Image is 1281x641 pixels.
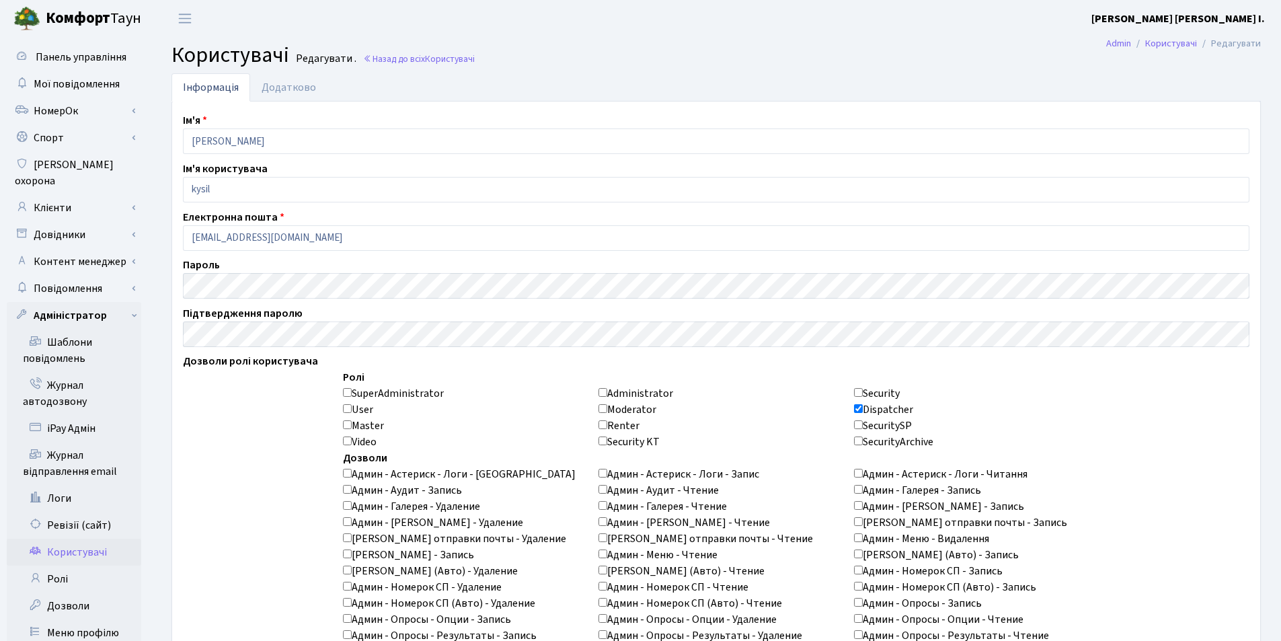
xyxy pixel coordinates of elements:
input: Moderator [598,404,607,413]
label: Админ - Номерок СП - Запись [854,563,1003,579]
a: Користувачі [1145,36,1197,50]
label: Админ - Номерок СП (Авто) - Запись [854,579,1036,595]
label: Moderator [598,402,656,418]
input: User [343,404,352,413]
a: Інформація [171,73,250,102]
input: [PERSON_NAME] - Запись [343,550,352,558]
a: Контент менеджер [7,248,141,275]
span: Мої повідомлення [34,77,120,91]
input: Админ - Опросы - Запись [854,598,863,607]
label: [PERSON_NAME] отправки почты - Чтение [598,531,813,547]
label: [PERSON_NAME] (Авто) - Чтение [598,563,765,579]
label: User [343,402,373,418]
input: Админ - Меню - Видалення [854,533,863,542]
input: [PERSON_NAME] отправки почты - Чтение [598,533,607,542]
input: Админ - Номерок СП - Запись [854,566,863,574]
label: Ім'я користувача [183,161,268,177]
label: Renter [598,418,639,434]
label: Админ - Опросы - Опции - Запись [343,611,511,628]
a: iPay Адмін [7,415,141,442]
input: Админ - Опросы - Результаты - Удаление [598,630,607,639]
label: SecurityArchive [854,434,933,450]
label: Админ - Меню - Чтение [598,547,717,563]
input: Security [854,388,863,397]
span: Панель управління [36,50,126,65]
label: Дозволи [343,450,387,466]
label: Security KT [598,434,660,450]
input: [PERSON_NAME] (Авто) - Удаление [343,566,352,574]
label: Електронна пошта [183,209,284,225]
input: Админ - [PERSON_NAME] - Запись [854,501,863,510]
b: [PERSON_NAME] [PERSON_NAME] I. [1091,11,1265,26]
a: Клієнти [7,194,141,221]
input: Админ - Номерок СП (Авто) - Удаление [343,598,352,607]
label: [PERSON_NAME] отправки почты - Запись [854,515,1067,531]
a: Мої повідомлення [7,71,141,98]
input: Video [343,437,352,445]
input: Админ - Номерок СП (Авто) - Запись [854,582,863,591]
label: Dispatcher [854,402,913,418]
input: Админ - Опросы - Результаты - Чтение [854,630,863,639]
label: Security [854,385,900,402]
label: Ролі [343,369,364,385]
label: [PERSON_NAME] (Авто) - Запись [854,547,1019,563]
input: Master [343,420,352,429]
label: Админ - Номерок СП - Чтение [598,579,748,595]
li: Редагувати [1197,36,1261,51]
input: Админ - Астериск - Логи - Читання [854,469,863,478]
label: Administrator [598,385,673,402]
label: SecuritySP [854,418,912,434]
label: SuperAdministrator [343,385,444,402]
input: Security KT [598,437,607,445]
input: SecurityArchive [854,437,863,445]
a: Ревізії (сайт) [7,512,141,539]
input: Админ - Галерея - Запись [854,485,863,494]
input: Админ - Аудит - Чтение [598,485,607,494]
a: Користувачі [7,539,141,566]
label: Админ - [PERSON_NAME] - Запись [854,498,1024,515]
a: Назад до всіхКористувачі [363,52,475,65]
input: [PERSON_NAME] (Авто) - Запись [854,550,863,558]
label: Админ - Галерея - Удаление [343,498,480,515]
label: Админ - Номерок СП (Авто) - Удаление [343,595,535,611]
small: Редагувати . [293,52,356,65]
a: Додатково [250,73,327,102]
a: [PERSON_NAME] [PERSON_NAME] I. [1091,11,1265,27]
img: logo.png [13,5,40,32]
input: SecuritySP [854,420,863,429]
a: Журнал відправлення email [7,442,141,485]
label: Админ - Астериск - Логи - [GEOGRAPHIC_DATA] [343,466,576,482]
input: Administrator [598,388,607,397]
a: Панель управління [7,44,141,71]
label: Админ - Опросы - Опции - Чтение [854,611,1023,628]
a: Дозволи [7,593,141,619]
label: Админ - Опросы - Опции - Удаление [598,611,777,628]
input: Админ - Номерок СП - Чтение [598,582,607,591]
a: Журнал автодозвону [7,372,141,415]
input: Админ - Аудит - Запись [343,485,352,494]
a: Довідники [7,221,141,248]
input: Админ - Меню - Чтение [598,550,607,558]
a: Повідомлення [7,275,141,302]
a: Ролі [7,566,141,593]
label: Master [343,418,384,434]
label: Админ - Меню - Видалення [854,531,989,547]
input: Админ - Астериск - Логи - [GEOGRAPHIC_DATA] [343,469,352,478]
span: Користувачі [425,52,475,65]
input: Админ - Опросы - Опции - Удаление [598,614,607,623]
label: [PERSON_NAME] (Авто) - Удаление [343,563,518,579]
input: Админ - Номерок СП (Авто) - Чтение [598,598,607,607]
input: Админ - Опросы - Результаты - Запись [343,630,352,639]
a: НомерОк [7,98,141,124]
input: SuperAdministrator [343,388,352,397]
label: Ім'я [183,112,207,128]
a: Адміністратор [7,302,141,329]
input: Админ - Галерея - Удаление [343,501,352,510]
label: Админ - Аудит - Чтение [598,482,719,498]
a: Логи [7,485,141,512]
label: Админ - Номерок СП - Удаление [343,579,502,595]
a: Admin [1106,36,1131,50]
button: Переключити навігацію [168,7,202,30]
label: Админ - Галерея - Запись [854,482,981,498]
input: Админ - Опросы - Опции - Запись [343,614,352,623]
